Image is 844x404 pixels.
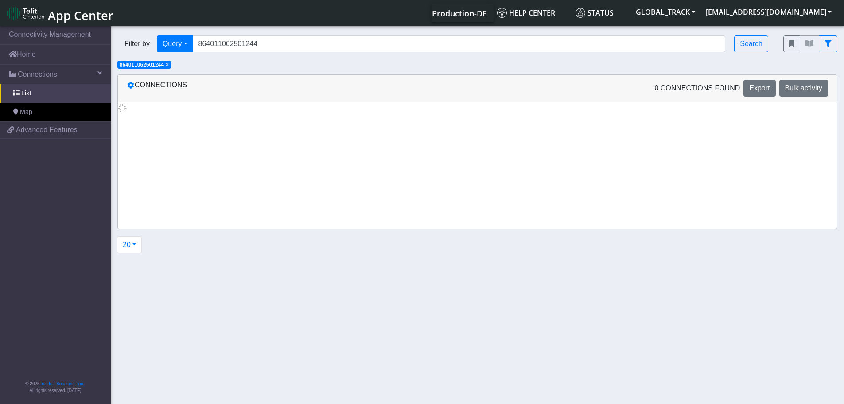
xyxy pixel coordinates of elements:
[166,62,169,67] button: Close
[16,125,78,135] span: Advanced Features
[497,8,555,18] span: Help center
[166,62,169,68] span: ×
[432,4,486,22] a: Your current platform instance
[749,84,770,92] span: Export
[20,107,32,117] span: Map
[18,69,57,80] span: Connections
[572,4,630,22] a: Status
[117,39,157,49] span: Filter by
[193,35,726,52] input: Search...
[120,80,478,97] div: Connections
[785,84,822,92] span: Bulk activity
[40,381,84,386] a: Telit IoT Solutions, Inc.
[576,8,585,18] img: status.svg
[734,35,768,52] button: Search
[21,89,31,98] span: List
[120,62,164,68] span: 864011062501244
[783,35,837,52] div: fitlers menu
[654,83,740,94] span: 0 Connections found
[743,80,775,97] button: Export
[7,6,44,20] img: logo-telit-cinterion-gw-new.png
[157,35,193,52] button: Query
[630,4,700,20] button: GLOBAL_TRACK
[779,80,828,97] button: Bulk activity
[432,8,487,19] span: Production-DE
[700,4,837,20] button: [EMAIL_ADDRESS][DOMAIN_NAME]
[576,8,614,18] span: Status
[118,104,127,113] img: loading.gif
[48,7,113,24] span: App Center
[494,4,572,22] a: Help center
[497,8,507,18] img: knowledge.svg
[7,4,112,23] a: App Center
[117,236,142,253] button: 20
